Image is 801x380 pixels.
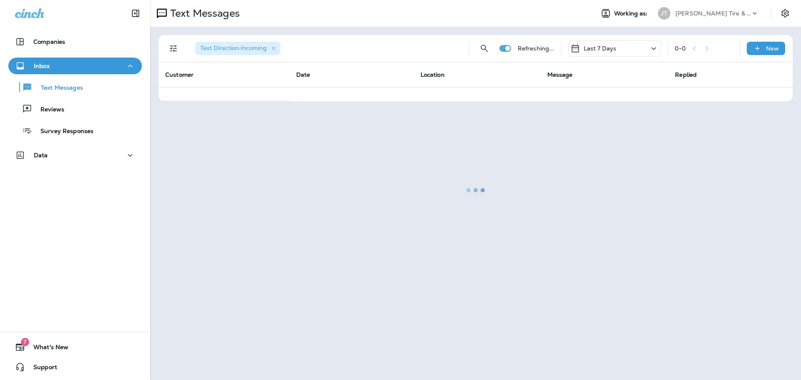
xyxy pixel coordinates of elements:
[25,344,68,354] span: What's New
[8,33,142,50] button: Companies
[25,364,57,374] span: Support
[124,5,147,22] button: Collapse Sidebar
[8,339,142,355] button: 7What's New
[8,147,142,164] button: Data
[8,359,142,375] button: Support
[766,45,779,52] p: New
[32,106,64,114] p: Reviews
[32,128,93,136] p: Survey Responses
[34,63,50,69] p: Inbox
[8,122,142,139] button: Survey Responses
[33,38,65,45] p: Companies
[21,338,29,346] span: 7
[8,58,142,74] button: Inbox
[34,152,48,159] p: Data
[8,78,142,96] button: Text Messages
[33,84,83,92] p: Text Messages
[8,100,142,118] button: Reviews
